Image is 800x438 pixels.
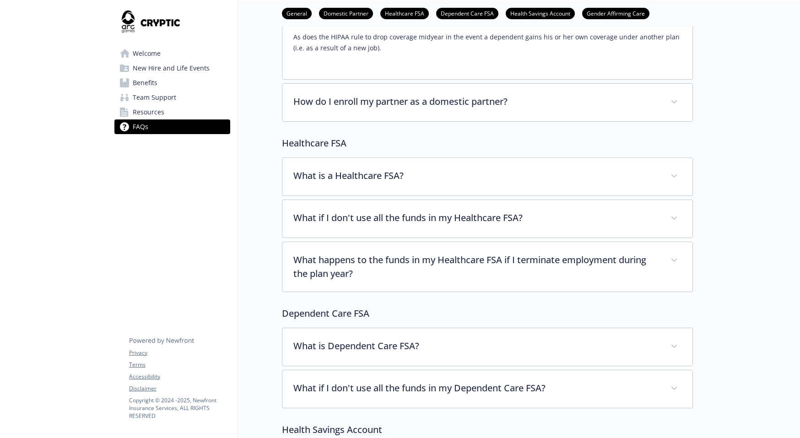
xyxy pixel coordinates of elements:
[129,373,230,381] a: Accessibility
[133,90,176,105] span: Team Support
[133,46,161,61] span: Welcome
[282,423,693,437] p: Health Savings Account
[114,119,230,134] a: FAQs
[114,90,230,105] a: Team Support
[282,84,692,121] div: How do I enroll my partner as a domestic partner?
[282,9,312,17] a: General
[133,105,164,119] span: Resources
[129,361,230,369] a: Terms
[293,381,659,395] p: What if I don't use all the funds in my Dependent Care FSA?
[282,370,692,408] div: What if I don't use all the funds in my Dependent Care FSA?
[133,76,157,90] span: Benefits
[114,61,230,76] a: New Hire and Life Events
[293,32,681,54] p: As does the HIPAA rule to drop coverage midyear in the event a dependent gains his or her own cov...
[282,307,693,320] p: Dependent Care FSA
[114,46,230,61] a: Welcome
[293,253,659,281] p: What happens to the funds in my Healthcare FSA if I terminate employment during the plan year?
[114,105,230,119] a: Resources
[129,396,230,420] p: Copyright © 2024 - 2025 , Newfront Insurance Services, ALL RIGHTS RESERVED
[282,328,692,366] div: What is Dependent Care FSA?
[133,61,210,76] span: New Hire and Life Events
[282,242,692,292] div: What happens to the funds in my Healthcare FSA if I terminate employment during the plan year?
[129,349,230,357] a: Privacy
[114,76,230,90] a: Benefits
[282,158,692,195] div: What is a Healthcare FSA?
[436,9,498,17] a: Dependent Care FSA
[506,9,575,17] a: Health Savings Account
[133,119,148,134] span: FAQs
[293,95,659,108] p: How do I enroll my partner as a domestic partner?
[129,384,230,393] a: Disclaimer
[282,136,693,150] p: Healthcare FSA
[380,9,429,17] a: Healthcare FSA
[293,211,659,225] p: What if I don't use all the funds in my Healthcare FSA?
[319,9,373,17] a: Domestic Partner
[293,169,659,183] p: What is a Healthcare FSA?
[282,200,692,238] div: What if I don't use all the funds in my Healthcare FSA?
[293,339,659,353] p: What is Dependent Care FSA?
[582,9,649,17] a: Gender Affirming Care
